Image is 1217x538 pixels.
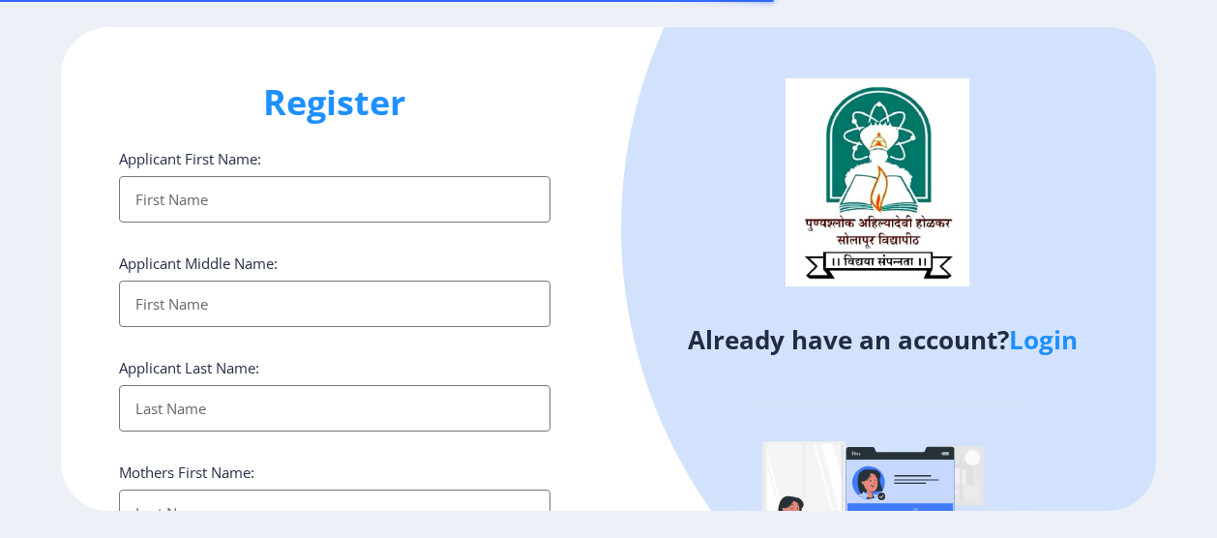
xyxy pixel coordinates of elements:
[119,281,550,327] input: First Name
[1009,322,1078,357] a: Login
[623,324,1142,355] h4: Already have an account?
[119,149,261,168] label: Applicant First Name:
[119,385,550,432] input: Last Name
[119,463,254,482] label: Mothers First Name:
[119,490,550,536] input: Last Name
[119,358,259,377] label: Applicant Last Name:
[119,79,550,126] h1: Register
[119,176,550,223] input: First Name
[119,254,278,273] label: Applicant Middle Name:
[786,78,969,285] img: logo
